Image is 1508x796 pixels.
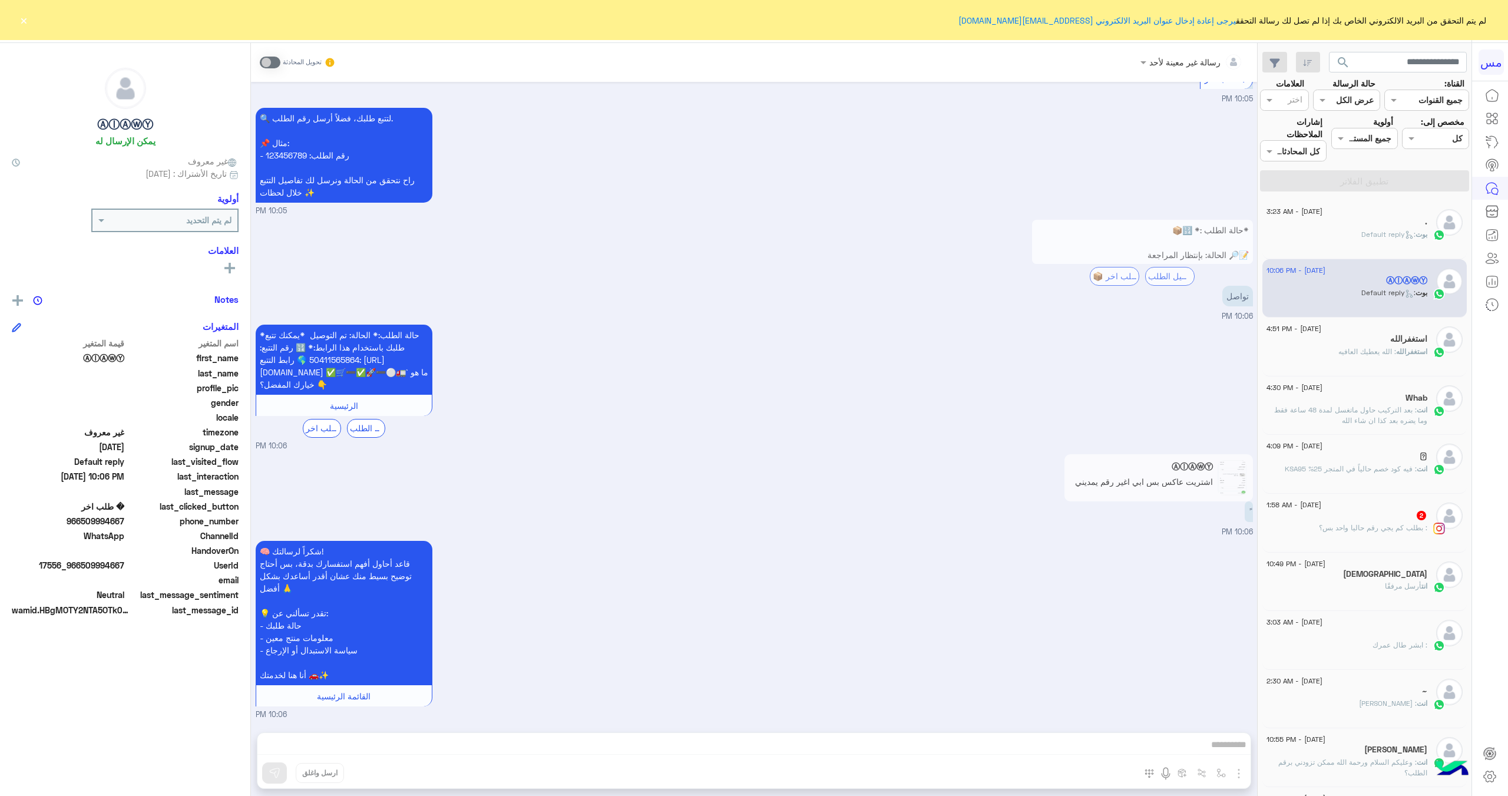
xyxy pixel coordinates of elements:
[256,108,432,203] p: 28/8/2025, 10:05 PM
[127,337,239,349] span: اسم المتغير
[1222,94,1253,103] span: 10:05 PM
[1436,385,1463,412] img: defaultAdmin.png
[958,15,1236,25] a: يرجى إعادة إدخال عنوان البريد الالكتروني [EMAIL_ADDRESS][DOMAIN_NAME]
[132,604,239,616] span: last_message_id
[1436,737,1463,764] img: defaultAdmin.png
[1444,77,1464,90] label: القناة:
[1090,267,1139,285] div: 📦 طلب اخر
[1260,170,1469,191] button: تطبيق الفلاتر
[12,455,124,468] span: Default reply
[1417,758,1427,767] span: انت
[127,352,239,364] span: first_name
[1433,523,1445,534] img: Instagram
[296,763,344,783] button: ارسل واغلق
[1288,93,1304,108] div: اختر
[12,295,23,306] img: add
[1406,393,1427,403] h5: Whab
[1359,699,1417,708] span: تشرفني طال عمرك
[1274,405,1427,425] span: بعد التركيب حاول ماتغسل لمدة 48 ساعة فقط وما يضره بعد كذا ان شاء الله
[12,530,124,542] span: 2
[12,426,124,438] span: غير معروف
[1431,749,1473,790] img: hulul-logo.png
[1373,640,1427,649] span: ابشر طال عمرك
[1417,405,1427,414] span: انت
[12,485,124,498] span: ً
[1422,686,1427,696] h5: ~
[12,245,239,256] h6: العلامات
[260,330,428,389] span: *حالة الطلب:* الحالة: تم التوصيل *يمكنك تتبع طلبك باستخدام هذا الرابط:* 🔢 رقم التتبع: 50411565864...
[95,136,156,146] h6: يمكن الإرسال له
[127,426,239,438] span: timezone
[12,470,124,483] span: 2025-08-28T19:06:38.659Z
[1433,346,1445,358] img: WhatsApp
[1222,286,1253,306] p: 28/8/2025, 10:06 PM
[1266,734,1325,745] span: [DATE] - 10:55 PM
[1266,676,1322,686] span: [DATE] - 2:30 AM
[1332,77,1375,90] label: حالة الرسالة
[1433,288,1445,300] img: WhatsApp
[1433,640,1445,652] img: WhatsApp
[1433,229,1445,241] img: WhatsApp
[1417,511,1426,520] span: 2
[1390,334,1427,344] h5: استغفرالله
[1364,745,1427,755] h5: خالد بن حسن سعيد القحطاني
[33,296,42,305] img: notes
[1245,501,1253,522] p: 28/8/2025, 10:06 PM
[1425,217,1427,227] h5: .
[12,441,124,453] span: 2025-08-28T19:02:11.913Z
[1145,267,1195,285] div: تفاصيل الطلب 🛍
[214,294,239,305] h6: Notes
[317,691,371,701] span: القائمة الرئيسية
[127,397,239,409] span: gender
[127,382,239,394] span: profile_pic
[18,14,29,26] button: ×
[283,58,322,67] small: تحويل المحادثة
[1386,276,1427,286] h5: ⒶⓛⒶⓦⓎ
[1433,582,1445,593] img: WhatsApp
[217,193,239,204] h6: أولوية
[12,574,124,586] span: null
[1417,464,1427,473] span: انت
[1361,288,1416,297] span: : Default reply
[1433,699,1445,711] img: WhatsApp
[1433,757,1445,769] img: WhatsApp
[1336,55,1350,70] span: search
[1436,679,1463,705] img: defaultAdmin.png
[1436,620,1463,646] img: defaultAdmin.png
[1260,115,1322,141] label: إشارات الملاحظات
[12,515,124,527] span: 966509994667
[12,352,124,364] span: ⒶⓛⒶⓦⓎ
[1385,582,1421,590] span: أرسل مرفقًا
[127,411,239,424] span: locale
[127,367,239,379] span: last_name
[1222,312,1253,321] span: 10:06 PM
[12,337,124,349] span: قيمة المتغير
[1266,323,1321,334] span: [DATE] - 4:51 PM
[256,441,287,452] span: 10:06 PM
[1416,230,1427,239] span: بوت
[1436,209,1463,236] img: defaultAdmin.png
[303,419,341,437] div: طلب اخر 📦
[12,589,124,601] span: 0
[12,500,124,513] span: � طلب اخر
[105,68,145,108] img: defaultAdmin.png
[1436,503,1463,529] img: defaultAdmin.png
[1266,500,1321,510] span: [DATE] - 1:58 AM
[127,470,239,483] span: last_interaction
[1421,582,1427,590] span: انت
[1436,268,1463,295] img: defaultAdmin.png
[145,167,227,180] span: تاريخ الأشتراك : [DATE]
[127,515,239,527] span: phone_number
[1436,562,1463,588] img: defaultAdmin.png
[1417,699,1427,708] span: انت
[1420,451,1427,461] h5: 𓅓
[12,411,124,424] span: null
[1266,382,1322,393] span: [DATE] - 4:30 PM
[1433,405,1445,417] img: WhatsApp
[256,709,287,721] span: 10:06 PM
[12,559,124,572] span: 17556_966509994667
[256,325,432,395] p: 28/8/2025, 10:06 PM
[127,574,239,586] span: email
[1278,758,1427,777] span: وعليكم السلام ورحمة الله ممكن تزودني برقم الطلب؟
[1266,559,1325,569] span: [DATE] - 10:49 PM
